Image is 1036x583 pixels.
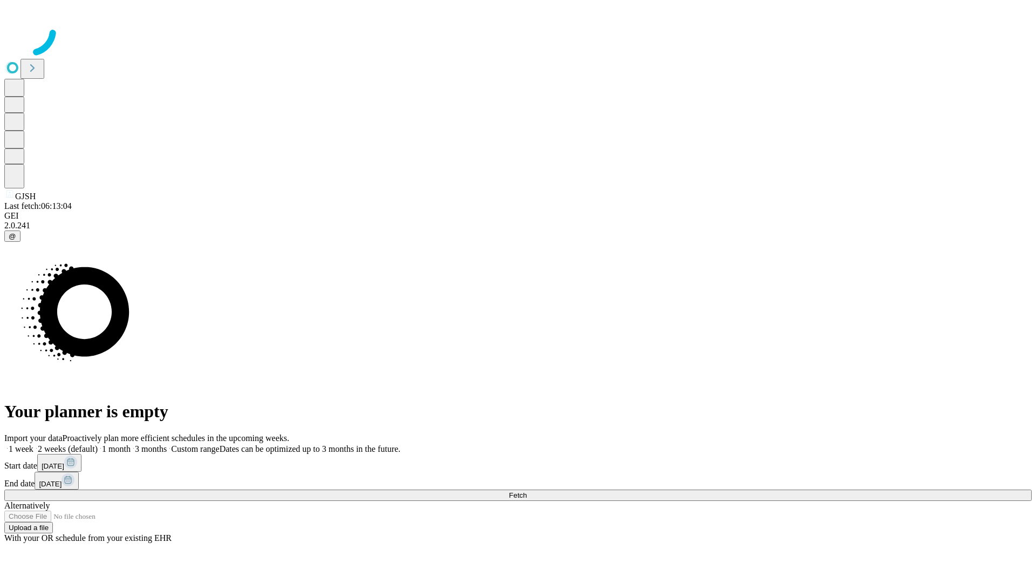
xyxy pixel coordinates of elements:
[37,454,81,472] button: [DATE]
[220,444,400,453] span: Dates can be optimized up to 3 months in the future.
[4,501,50,510] span: Alternatively
[4,522,53,533] button: Upload a file
[9,444,33,453] span: 1 week
[135,444,167,453] span: 3 months
[4,472,1032,490] div: End date
[35,472,79,490] button: [DATE]
[171,444,219,453] span: Custom range
[4,231,21,242] button: @
[63,433,289,443] span: Proactively plan more efficient schedules in the upcoming weeks.
[4,490,1032,501] button: Fetch
[4,402,1032,422] h1: Your planner is empty
[4,454,1032,472] div: Start date
[42,462,64,470] span: [DATE]
[39,480,62,488] span: [DATE]
[4,211,1032,221] div: GEI
[102,444,131,453] span: 1 month
[4,433,63,443] span: Import your data
[509,491,527,499] span: Fetch
[9,232,16,240] span: @
[4,533,172,543] span: With your OR schedule from your existing EHR
[38,444,98,453] span: 2 weeks (default)
[4,201,72,211] span: Last fetch: 06:13:04
[15,192,36,201] span: GJSH
[4,221,1032,231] div: 2.0.241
